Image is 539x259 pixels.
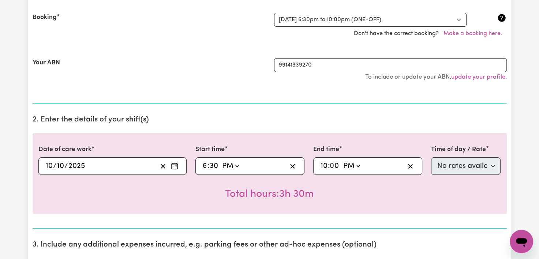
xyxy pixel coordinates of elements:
input: -- [330,161,340,172]
h2: 2. Enter the details of your shift(s) [33,115,507,124]
span: : [328,162,330,170]
label: Start time [195,145,225,154]
span: Total hours worked: 3 hours 30 minutes [225,189,314,199]
span: Don't have the correct booking? [354,31,507,37]
label: Booking [33,13,57,22]
button: Make a booking here. [439,27,507,41]
input: -- [320,161,328,172]
button: Enter the date of care work [169,161,180,172]
span: : [207,162,209,170]
h2: 3. Include any additional expenses incurred, e.g. parking fees or other ad-hoc expenses (optional) [33,240,507,249]
span: / [64,162,68,170]
input: -- [45,161,53,172]
span: / [53,162,57,170]
input: -- [209,161,218,172]
input: -- [202,161,207,172]
label: End time [313,145,339,154]
small: To include or update your ABN, . [365,74,507,80]
label: Your ABN [33,58,60,68]
iframe: Button to launch messaging window [510,230,533,253]
input: -- [57,161,64,172]
span: 0 [330,162,334,170]
label: Time of day / Rate [431,145,486,154]
button: Clear date [157,161,169,172]
a: update your profile [451,74,505,80]
label: Date of care work [38,145,91,154]
input: ---- [68,161,85,172]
